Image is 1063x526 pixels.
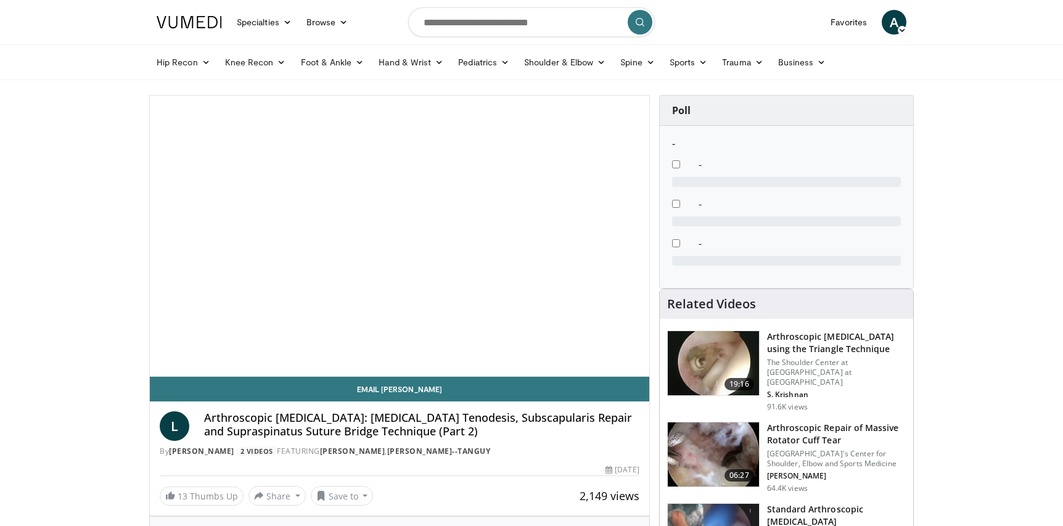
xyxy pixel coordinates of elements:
h4: Related Videos [667,297,756,311]
p: [GEOGRAPHIC_DATA]'s Center for Shoulder, Elbow and Sports Medicine [767,449,906,469]
a: 06:27 Arthroscopic Repair of Massive Rotator Cuff Tear [GEOGRAPHIC_DATA]'s Center for Shoulder, E... [667,422,906,493]
a: [PERSON_NAME] [320,446,385,456]
a: A [882,10,906,35]
video-js: Video Player [150,96,649,377]
input: Search topics, interventions [408,7,655,37]
div: By FEATURING , [160,446,639,457]
h6: - [672,138,901,150]
a: Trauma [715,50,771,75]
span: 2,149 views [580,488,639,503]
a: Favorites [823,10,874,35]
a: Email [PERSON_NAME] [150,377,649,401]
a: Shoulder & Elbow [517,50,613,75]
a: L [160,411,189,441]
h3: Arthroscopic Repair of Massive Rotator Cuff Tear [767,422,906,446]
dd: - [689,157,910,172]
dd: - [689,197,910,212]
a: Browse [299,10,356,35]
a: 2 Videos [236,446,277,457]
div: [DATE] [605,464,639,475]
h4: Arthroscopic [MEDICAL_DATA]: [MEDICAL_DATA] Tenodesis, Subscapularis Repair and Supraspinatus Sut... [204,411,639,438]
strong: Poll [672,104,691,117]
a: Spine [613,50,662,75]
a: 19:16 Arthroscopic [MEDICAL_DATA] using the Triangle Technique The Shoulder Center at [GEOGRAPHIC... [667,331,906,412]
a: Pediatrics [451,50,517,75]
img: 281021_0002_1.png.150x105_q85_crop-smart_upscale.jpg [668,422,759,487]
p: S. Krishnan [767,390,906,400]
button: Share [248,486,306,506]
h3: Arthroscopic [MEDICAL_DATA] using the Triangle Technique [767,331,906,355]
a: Sports [662,50,715,75]
a: Business [771,50,834,75]
button: Save to [311,486,374,506]
img: krish_3.png.150x105_q85_crop-smart_upscale.jpg [668,331,759,395]
span: 19:16 [724,378,754,390]
a: Specialties [229,10,299,35]
a: Knee Recon [218,50,293,75]
dd: - [689,236,910,251]
a: [PERSON_NAME]--Tanguy [387,446,491,456]
a: Hand & Wrist [371,50,451,75]
a: Hip Recon [149,50,218,75]
a: [PERSON_NAME] [169,446,234,456]
img: VuMedi Logo [157,16,222,28]
p: [PERSON_NAME] [767,471,906,481]
p: 64.4K views [767,483,808,493]
a: Foot & Ankle [293,50,372,75]
span: 13 [178,490,187,502]
a: 13 Thumbs Up [160,487,244,506]
span: 06:27 [724,469,754,482]
p: 91.6K views [767,402,808,412]
p: The Shoulder Center at [GEOGRAPHIC_DATA] at [GEOGRAPHIC_DATA] [767,358,906,387]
